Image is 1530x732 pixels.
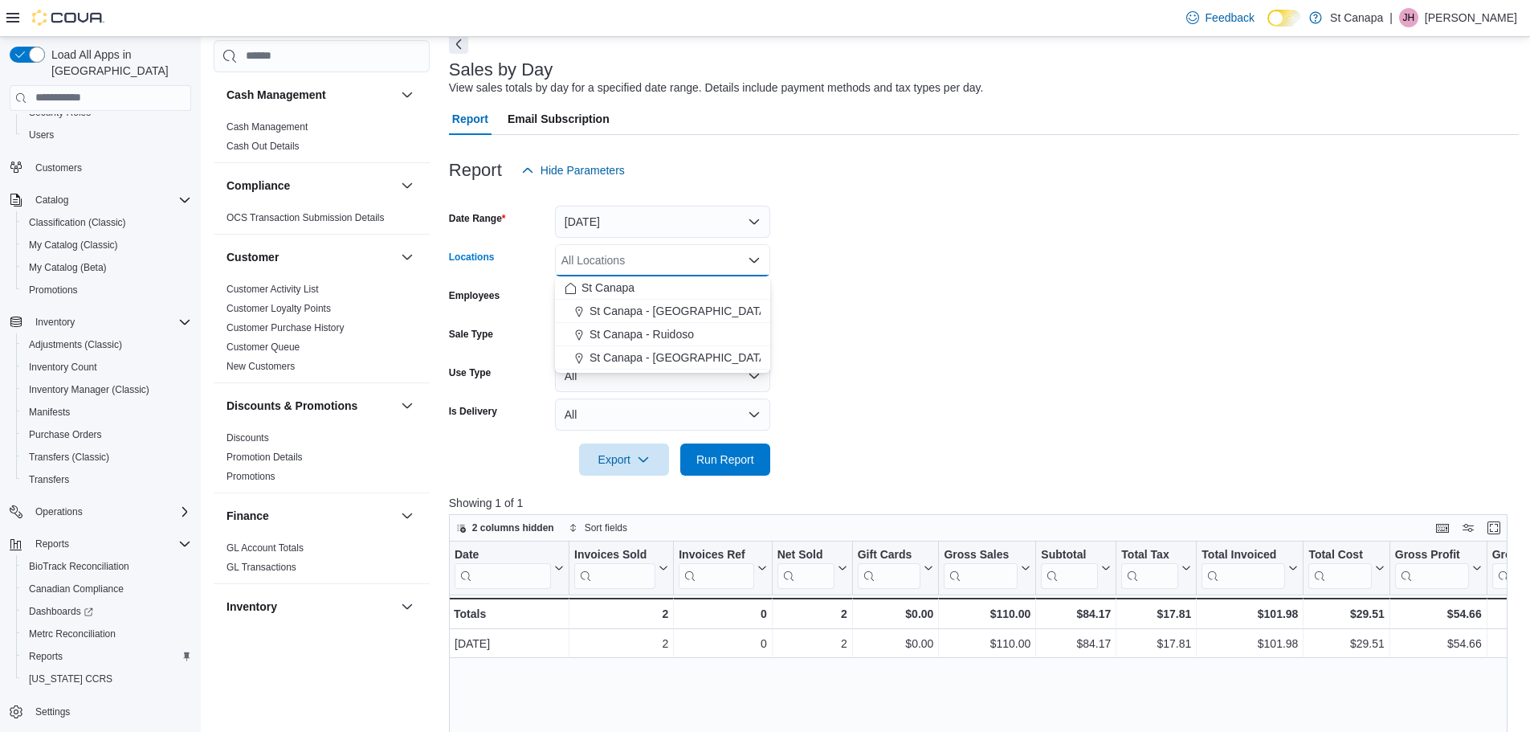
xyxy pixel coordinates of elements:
button: My Catalog (Classic) [16,234,198,256]
span: Customer Activity List [226,283,319,296]
span: Classification (Classic) [29,216,126,229]
div: Subtotal [1041,547,1098,562]
button: Enter fullscreen [1484,518,1503,538]
span: GL Account Totals [226,542,304,554]
span: Inventory [29,313,191,332]
button: St Canapa - [GEOGRAPHIC_DATA] [555,300,770,323]
div: Net Sold [777,547,834,588]
span: Purchase Orders [22,425,191,444]
div: 2 [574,634,668,653]
div: Choose from the following options [555,276,770,370]
label: Is Delivery [449,405,497,418]
span: BioTrack Reconciliation [22,557,191,576]
span: Promotions [226,470,275,483]
span: Reports [29,650,63,663]
div: Invoices Ref [679,547,753,562]
button: Transfers [16,468,198,491]
a: BioTrack Reconciliation [22,557,136,576]
span: Catalog [35,194,68,207]
span: Cash Out Details [226,140,300,153]
button: St Canapa - [GEOGRAPHIC_DATA][PERSON_NAME] [555,346,770,370]
button: Date [455,547,564,588]
p: | [1389,8,1393,27]
div: $101.98 [1202,604,1298,624]
span: Customer Queue [226,341,300,354]
div: $0.00 [857,604,933,624]
div: Total Cost [1308,547,1371,562]
div: Customer [214,280,430,382]
span: Transfers [29,473,69,486]
span: My Catalog (Classic) [29,239,118,251]
span: Promotions [22,280,191,300]
button: Customer [398,247,417,267]
p: [PERSON_NAME] [1425,8,1517,27]
span: Inventory Manager (Classic) [29,383,149,396]
button: Purchase Orders [16,423,198,446]
a: Feedback [1180,2,1261,34]
span: Customer Purchase History [226,321,345,334]
div: Subtotal [1041,547,1098,588]
h3: Sales by Day [449,60,553,80]
span: JH [1403,8,1415,27]
span: Reports [22,647,191,666]
button: Reports [16,645,198,668]
div: $84.17 [1041,634,1111,653]
span: Export [589,444,659,476]
a: Dashboards [16,600,198,623]
div: $17.81 [1121,634,1191,653]
a: Classification (Classic) [22,213,133,232]
span: Sort fields [585,521,627,534]
a: Promotion Details [226,452,303,463]
h3: Finance [226,508,269,524]
button: Adjustments (Classic) [16,333,198,356]
button: Gross Sales [944,547,1030,588]
a: My Catalog (Classic) [22,235,124,255]
button: Gross Profit [1395,547,1482,588]
a: Transfers [22,470,75,489]
button: Discounts & Promotions [398,396,417,415]
div: 2 [777,634,847,653]
div: [DATE] [455,634,564,653]
span: My Catalog (Classic) [22,235,191,255]
span: Customer Loyalty Points [226,302,331,315]
button: Export [579,444,669,476]
button: Compliance [398,176,417,195]
div: $84.17 [1041,604,1111,624]
button: Inventory [226,599,394,615]
button: Promotions [16,279,198,301]
button: All [555,360,770,392]
span: Settings [35,705,70,718]
div: Total Tax [1121,547,1178,562]
div: Cash Management [214,117,430,162]
label: Date Range [449,212,506,225]
a: Inventory Manager (Classic) [22,380,156,399]
button: Reports [29,534,75,554]
div: Invoices Sold [574,547,655,562]
button: Finance [398,506,417,525]
h3: Compliance [226,178,290,194]
a: Purchase Orders [22,425,108,444]
button: St Canapa [555,276,770,300]
a: GL Account Totals [226,542,304,554]
span: New Customers [226,360,295,373]
button: Invoices Ref [679,547,766,588]
button: Users [16,124,198,146]
a: Reports [22,647,69,666]
a: Promotions [226,471,275,482]
span: Dashboards [22,602,191,621]
div: $17.81 [1121,604,1191,624]
div: Compliance [214,208,430,234]
button: Total Tax [1121,547,1191,588]
button: Next [449,35,468,54]
div: 2 [777,604,847,624]
button: Catalog [3,189,198,211]
button: 2 columns hidden [450,518,561,538]
button: Customers [3,156,198,179]
a: Customers [29,158,88,178]
a: Manifests [22,403,76,422]
span: Inventory Count [22,358,191,377]
div: Invoices Ref [679,547,753,588]
label: Sale Type [449,328,493,341]
div: Total Tax [1121,547,1178,588]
